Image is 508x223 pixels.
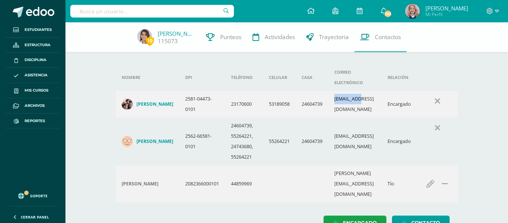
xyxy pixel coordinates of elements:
td: 55264221 [263,118,296,165]
div: Carlos Soria [122,181,173,187]
img: 76285267f77775bd45bd6f5e55e78f66.png [122,99,133,110]
td: 2581-04473-0101 [179,91,225,118]
span: 393 [384,10,392,18]
span: Cerrar panel [21,214,49,220]
span: [PERSON_NAME] [425,4,468,12]
a: Disciplina [6,53,60,68]
span: Actividades [265,33,295,41]
span: Reportes [25,118,45,124]
th: Relación [382,64,417,91]
th: DPI [179,64,225,91]
span: Mis cursos [25,87,48,93]
a: Mis cursos [6,83,60,98]
a: Punteos [200,22,247,52]
span: Asistencia [25,72,48,78]
td: 24604739 [296,118,328,165]
a: Contactos [354,22,406,52]
td: [PERSON_NAME][EMAIL_ADDRESS][DOMAIN_NAME] [328,165,382,203]
td: [EMAIL_ADDRESS][DOMAIN_NAME] [328,91,382,118]
td: 24604739, 55264221, 24743680, 55264221 [225,118,263,165]
a: Soporte [9,186,57,204]
td: 23170600 [225,91,263,118]
span: Estructura [25,42,51,48]
a: Estructura [6,38,60,53]
th: Correo electrónico [328,64,382,91]
td: 24604739 [296,91,328,118]
span: Soporte [30,193,48,198]
span: Disciplina [25,57,46,63]
th: Casa [296,64,328,91]
a: [PERSON_NAME] [122,99,173,110]
a: Reportes [6,114,60,129]
span: Trayectoria [319,33,349,41]
span: 10 [146,36,154,45]
img: 546e1bbcf3c18bc1a0c54aa29dd3af65.png [122,136,133,147]
span: Punteos [220,33,241,41]
a: 115073 [158,37,178,45]
td: Tío [382,165,417,203]
a: Trayectoria [300,22,354,52]
th: Nombre [116,64,179,91]
span: Contactos [375,33,401,41]
a: Actividades [247,22,300,52]
td: [EMAIL_ADDRESS][DOMAIN_NAME] [328,118,382,165]
a: [PERSON_NAME] [122,136,173,147]
img: ea47ce28a7496064ea32b8adea22b8c5.png [137,29,152,44]
td: Encargado [382,91,417,118]
td: 2562-66581-0101 [179,118,225,165]
a: Archivos [6,98,60,114]
h4: [PERSON_NAME] [136,101,173,107]
th: Teléfono [225,64,263,91]
a: [PERSON_NAME] [158,30,195,37]
input: Busca un usuario... [70,5,234,17]
h4: [PERSON_NAME] [122,181,158,187]
a: Asistencia [6,68,60,83]
span: Estudiantes [25,27,52,33]
th: Celular [263,64,296,91]
a: Estudiantes [6,22,60,38]
td: 2082366000101 [179,165,225,203]
img: 93377adddd9ef611e210f3399aac401b.png [405,4,420,19]
td: Encargado [382,118,417,165]
span: Mi Perfil [425,11,468,17]
td: 53189058 [263,91,296,118]
span: Archivos [25,103,45,109]
td: 44859969 [225,165,263,203]
h4: [PERSON_NAME] [136,138,173,144]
